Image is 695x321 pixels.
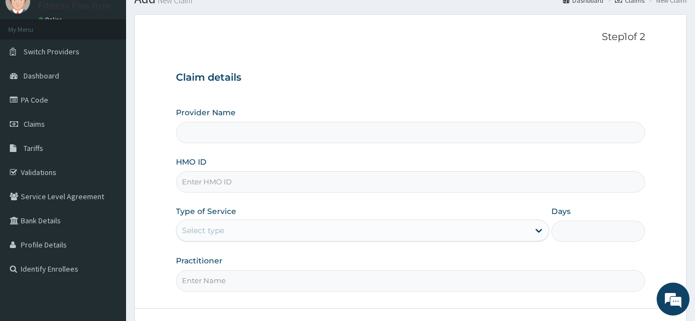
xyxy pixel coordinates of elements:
h3: Claim details [176,72,645,84]
span: Claims [24,119,45,129]
div: Select type [182,225,224,236]
label: Practitioner [176,255,223,266]
input: Enter Name [176,270,645,291]
a: Online [38,16,65,24]
p: Fitness Plus Gym [38,1,110,10]
span: Switch Providers [24,47,79,57]
input: Enter HMO ID [176,171,645,193]
span: Tariffs [24,143,43,153]
span: Dashboard [24,71,59,81]
label: Days [551,206,571,217]
label: Type of Service [176,206,236,217]
label: Provider Name [176,107,236,118]
label: HMO ID [176,156,207,167]
p: Step 1 of 2 [176,31,645,43]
